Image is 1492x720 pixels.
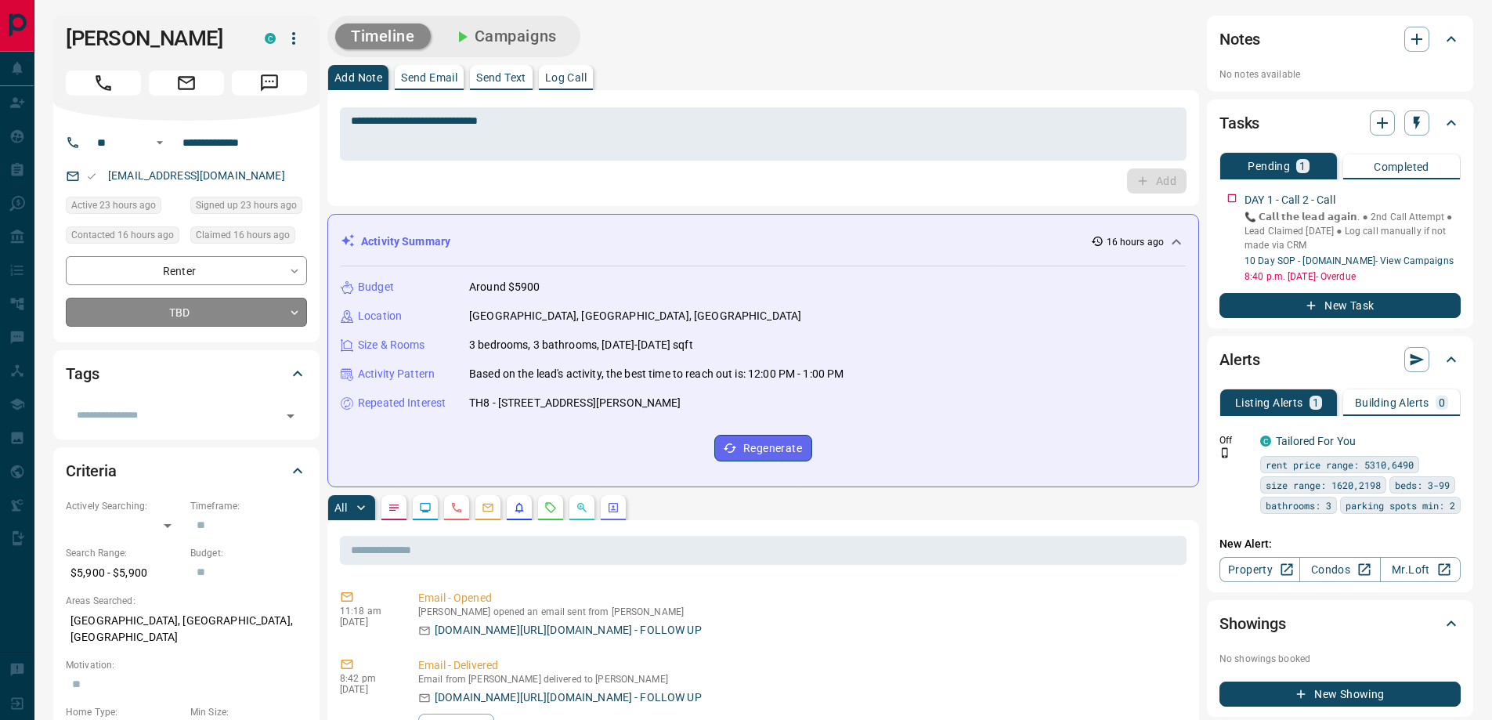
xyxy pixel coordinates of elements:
[1219,682,1461,707] button: New Showing
[340,606,395,617] p: 11:18 am
[576,501,588,514] svg: Opportunities
[66,546,182,560] p: Search Range:
[190,197,307,219] div: Wed Aug 13 2025
[358,279,394,295] p: Budget
[341,227,1186,256] div: Activity Summary16 hours ago
[335,24,431,49] button: Timeline
[1219,447,1230,458] svg: Push Notification Only
[714,435,812,461] button: Regenerate
[513,501,526,514] svg: Listing Alerts
[1260,436,1271,447] div: condos.ca
[435,689,702,706] p: [DOMAIN_NAME][URL][DOMAIN_NAME] - FOLLOW UP
[66,594,307,608] p: Areas Searched:
[450,501,463,514] svg: Calls
[340,673,395,684] p: 8:42 pm
[1299,557,1380,582] a: Condos
[66,361,99,386] h2: Tags
[340,684,395,695] p: [DATE]
[469,337,693,353] p: 3 bedrooms, 3 bathrooms, [DATE]-[DATE] sqft
[1299,161,1306,172] p: 1
[1245,270,1461,284] p: 8:40 p.m. [DATE] - Overdue
[340,617,395,628] p: [DATE]
[66,26,241,51] h1: [PERSON_NAME]
[1219,611,1286,636] h2: Showings
[86,171,97,182] svg: Email Valid
[190,546,307,560] p: Budget:
[476,72,526,83] p: Send Text
[66,705,182,719] p: Home Type:
[232,71,307,96] span: Message
[265,33,276,44] div: condos.ca
[1219,27,1260,52] h2: Notes
[66,499,182,513] p: Actively Searching:
[280,405,302,427] button: Open
[66,256,307,285] div: Renter
[1219,557,1300,582] a: Property
[1313,397,1319,408] p: 1
[190,499,307,513] p: Timeframe:
[544,501,557,514] svg: Requests
[66,658,307,672] p: Motivation:
[66,452,307,490] div: Criteria
[66,355,307,393] div: Tags
[401,72,457,83] p: Send Email
[418,590,1180,606] p: Email - Opened
[358,395,446,411] p: Repeated Interest
[66,560,182,586] p: $5,900 - $5,900
[1245,210,1461,252] p: 📞 𝗖𝗮𝗹𝗹 𝘁𝗵𝗲 𝗹𝗲𝗮𝗱 𝗮𝗴𝗮𝗶𝗻. ● 2nd Call Attempt ● Lead Claimed [DATE] ‎● Log call manually if not made ...
[1266,497,1331,513] span: bathrooms: 3
[334,72,382,83] p: Add Note
[71,197,156,213] span: Active 23 hours ago
[1219,652,1461,666] p: No showings booked
[66,608,307,650] p: [GEOGRAPHIC_DATA], [GEOGRAPHIC_DATA], [GEOGRAPHIC_DATA]
[1395,477,1450,493] span: beds: 3-99
[66,71,141,96] span: Call
[1219,605,1461,642] div: Showings
[1107,235,1164,249] p: 16 hours ago
[418,674,1180,685] p: Email from [PERSON_NAME] delivered to [PERSON_NAME]
[607,501,620,514] svg: Agent Actions
[1219,347,1260,372] h2: Alerts
[1266,457,1414,472] span: rent price range: 5310,6490
[71,227,174,243] span: Contacted 16 hours ago
[196,227,290,243] span: Claimed 16 hours ago
[545,72,587,83] p: Log Call
[469,395,681,411] p: TH8 - [STREET_ADDRESS][PERSON_NAME]
[108,169,285,182] a: [EMAIL_ADDRESS][DOMAIN_NAME]
[1219,536,1461,552] p: New Alert:
[469,279,540,295] p: Around $5900
[190,705,307,719] p: Min Size:
[482,501,494,514] svg: Emails
[150,133,169,152] button: Open
[1248,161,1290,172] p: Pending
[388,501,400,514] svg: Notes
[1439,397,1445,408] p: 0
[66,298,307,327] div: TBD
[358,366,435,382] p: Activity Pattern
[1219,341,1461,378] div: Alerts
[437,24,573,49] button: Campaigns
[435,622,702,639] p: [DOMAIN_NAME][URL][DOMAIN_NAME] - FOLLOW UP
[1219,20,1461,58] div: Notes
[1219,67,1461,81] p: No notes available
[418,606,1180,617] p: [PERSON_NAME] opened an email sent from [PERSON_NAME]
[418,657,1180,674] p: Email - Delivered
[358,308,402,324] p: Location
[1235,397,1303,408] p: Listing Alerts
[1219,293,1461,318] button: New Task
[66,197,182,219] div: Wed Aug 13 2025
[1219,433,1251,447] p: Off
[149,71,224,96] span: Email
[419,501,432,514] svg: Lead Browsing Activity
[1355,397,1429,408] p: Building Alerts
[1380,557,1461,582] a: Mr.Loft
[1276,435,1356,447] a: Tailored For You
[1245,192,1335,208] p: DAY 1 - Call 2 - Call
[469,366,844,382] p: Based on the lead's activity, the best time to reach out is: 12:00 PM - 1:00 PM
[358,337,425,353] p: Size & Rooms
[1374,161,1429,172] p: Completed
[1346,497,1455,513] span: parking spots min: 2
[469,308,801,324] p: [GEOGRAPHIC_DATA], [GEOGRAPHIC_DATA], [GEOGRAPHIC_DATA]
[361,233,450,250] p: Activity Summary
[1219,104,1461,142] div: Tasks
